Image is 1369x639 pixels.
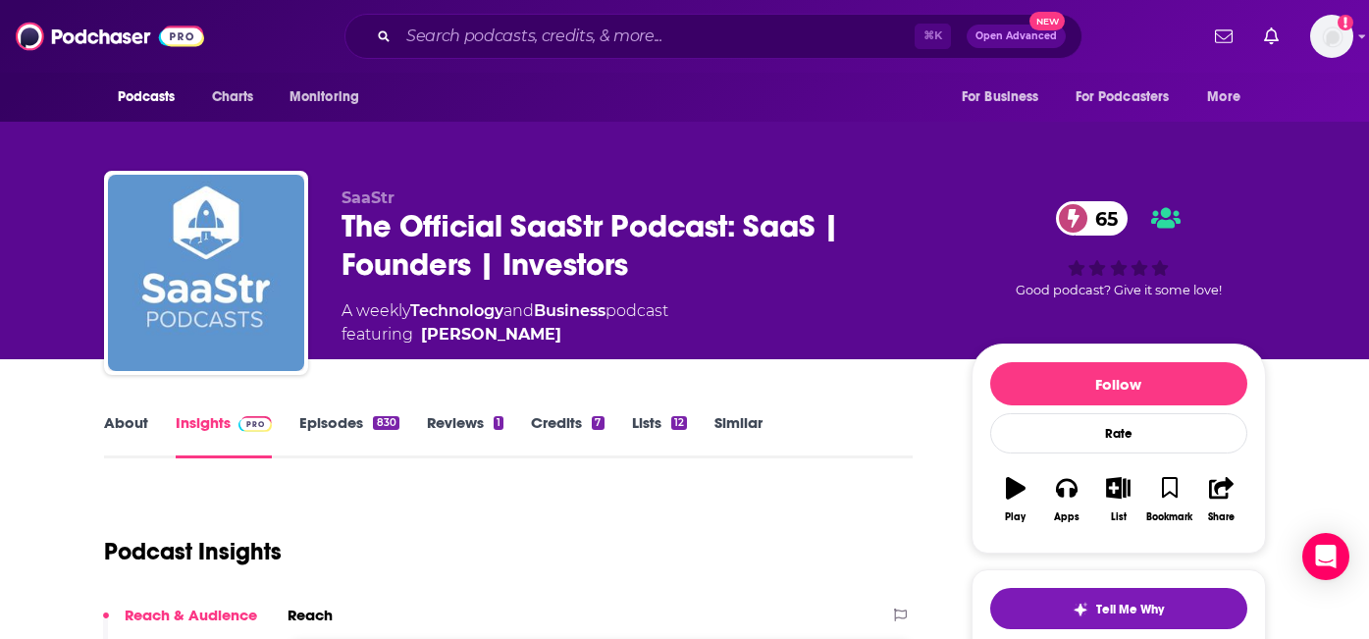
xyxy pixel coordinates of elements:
button: Apps [1041,464,1092,535]
div: A weekly podcast [342,299,668,346]
button: Open AdvancedNew [967,25,1066,48]
button: Show profile menu [1310,15,1353,58]
h1: Podcast Insights [104,537,282,566]
div: Apps [1054,511,1079,523]
a: Charts [199,79,266,116]
span: ⌘ K [915,24,951,49]
a: Credits7 [531,413,604,458]
a: About [104,413,148,458]
button: open menu [948,79,1064,116]
a: 65 [1056,201,1128,236]
span: 65 [1076,201,1128,236]
span: Podcasts [118,83,176,111]
span: Good podcast? Give it some love! [1016,283,1222,297]
button: Bookmark [1144,464,1195,535]
img: tell me why sparkle [1073,602,1088,617]
img: Podchaser Pro [238,416,273,432]
span: For Business [962,83,1039,111]
span: featuring [342,323,668,346]
span: New [1029,12,1065,30]
a: Jason Lemkin [421,323,561,346]
button: open menu [1063,79,1198,116]
img: The Official SaaStr Podcast: SaaS | Founders | Investors [108,175,304,371]
a: Lists12 [632,413,687,458]
a: Technology [410,301,503,320]
a: Episodes830 [299,413,398,458]
svg: Add a profile image [1338,15,1353,30]
div: 12 [671,416,687,430]
div: List [1111,511,1127,523]
div: 830 [373,416,398,430]
span: and [503,301,534,320]
a: Business [534,301,606,320]
div: Share [1208,511,1235,523]
button: open menu [276,79,385,116]
img: Podchaser - Follow, Share and Rate Podcasts [16,18,204,55]
div: 7 [592,416,604,430]
span: SaaStr [342,188,395,207]
button: List [1092,464,1143,535]
span: Logged in as PresleyM [1310,15,1353,58]
a: Reviews1 [427,413,503,458]
button: Play [990,464,1041,535]
a: InsightsPodchaser Pro [176,413,273,458]
div: 65Good podcast? Give it some love! [972,188,1266,311]
div: Bookmark [1146,511,1192,523]
button: open menu [104,79,201,116]
div: Rate [990,413,1247,453]
div: 1 [494,416,503,430]
span: Charts [212,83,254,111]
div: Open Intercom Messenger [1302,533,1349,580]
button: Follow [990,362,1247,405]
img: User Profile [1310,15,1353,58]
button: Share [1195,464,1246,535]
input: Search podcasts, credits, & more... [398,21,915,52]
p: Reach & Audience [125,606,257,624]
span: More [1207,83,1240,111]
button: open menu [1193,79,1265,116]
span: Monitoring [290,83,359,111]
a: Show notifications dropdown [1256,20,1287,53]
span: Open Advanced [975,31,1057,41]
div: Search podcasts, credits, & more... [344,14,1082,59]
button: tell me why sparkleTell Me Why [990,588,1247,629]
span: For Podcasters [1076,83,1170,111]
div: Play [1005,511,1026,523]
a: Similar [714,413,763,458]
a: Show notifications dropdown [1207,20,1240,53]
span: Tell Me Why [1096,602,1164,617]
h2: Reach [288,606,333,624]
